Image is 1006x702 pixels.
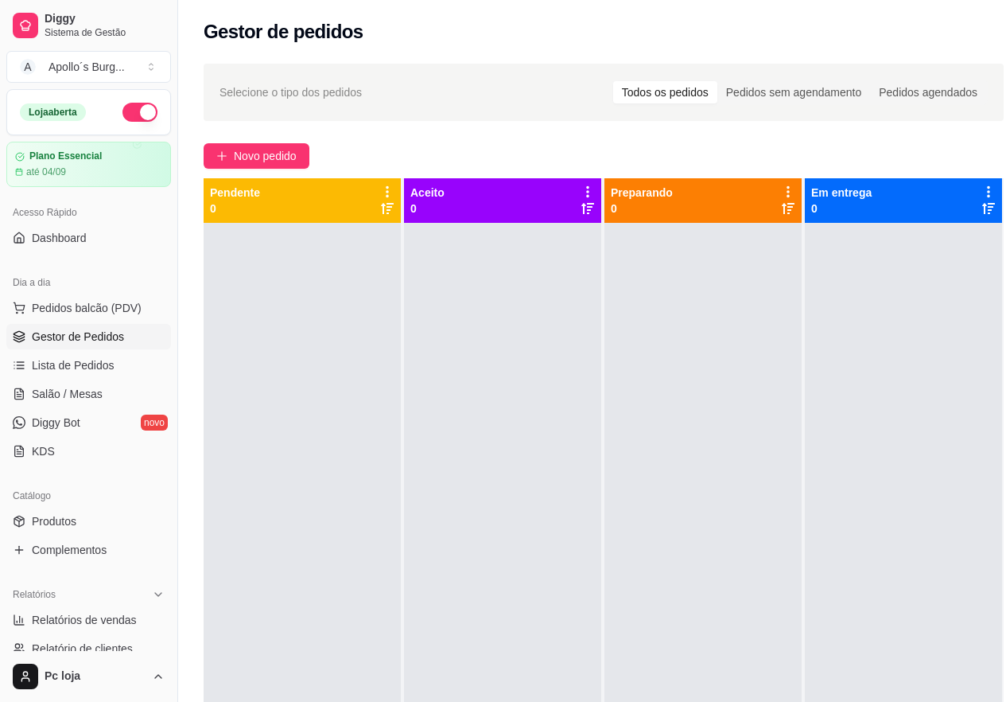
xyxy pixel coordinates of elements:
[32,230,87,246] span: Dashboard
[611,201,673,216] p: 0
[26,166,66,178] article: até 04/09
[613,81,717,103] div: Todos os pedidos
[6,537,171,563] a: Complementos
[45,12,165,26] span: Diggy
[6,509,171,534] a: Produtos
[13,588,56,601] span: Relatórios
[210,201,260,216] p: 0
[32,386,103,402] span: Salão / Mesas
[32,415,80,431] span: Diggy Bot
[32,443,55,459] span: KDS
[6,6,171,45] a: DiggySistema de Gestão
[6,270,171,295] div: Dia a dia
[20,59,36,75] span: A
[49,59,125,75] div: Apollo´s Burg ...
[29,150,102,162] article: Plano Essencial
[204,19,363,45] h2: Gestor de pedidos
[219,84,362,101] span: Selecione o tipo dos pedidos
[6,295,171,321] button: Pedidos balcão (PDV)
[811,201,872,216] p: 0
[410,201,445,216] p: 0
[122,103,157,122] button: Alterar Status
[216,150,227,162] span: plus
[6,381,171,407] a: Salão / Mesas
[45,669,146,684] span: Pc loja
[32,513,76,529] span: Produtos
[6,353,171,378] a: Lista de Pedidos
[32,329,124,345] span: Gestor de Pedidos
[6,607,171,633] a: Relatórios de vendas
[717,81,870,103] div: Pedidos sem agendamento
[6,142,171,187] a: Plano Essencialaté 04/09
[6,225,171,251] a: Dashboard
[6,410,171,435] a: Diggy Botnovo
[234,147,297,165] span: Novo pedido
[6,439,171,464] a: KDS
[20,103,86,121] div: Loja aberta
[6,200,171,225] div: Acesso Rápido
[45,26,165,39] span: Sistema de Gestão
[32,542,107,558] span: Complementos
[32,641,133,657] span: Relatório de clientes
[32,612,137,628] span: Relatórios de vendas
[6,324,171,349] a: Gestor de Pedidos
[204,143,309,169] button: Novo pedido
[410,185,445,201] p: Aceito
[6,51,171,83] button: Select a team
[6,483,171,509] div: Catálogo
[811,185,872,201] p: Em entrega
[611,185,673,201] p: Preparando
[6,657,171,696] button: Pc loja
[6,636,171,661] a: Relatório de clientes
[32,300,142,316] span: Pedidos balcão (PDV)
[210,185,260,201] p: Pendente
[32,357,115,373] span: Lista de Pedidos
[870,81,986,103] div: Pedidos agendados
